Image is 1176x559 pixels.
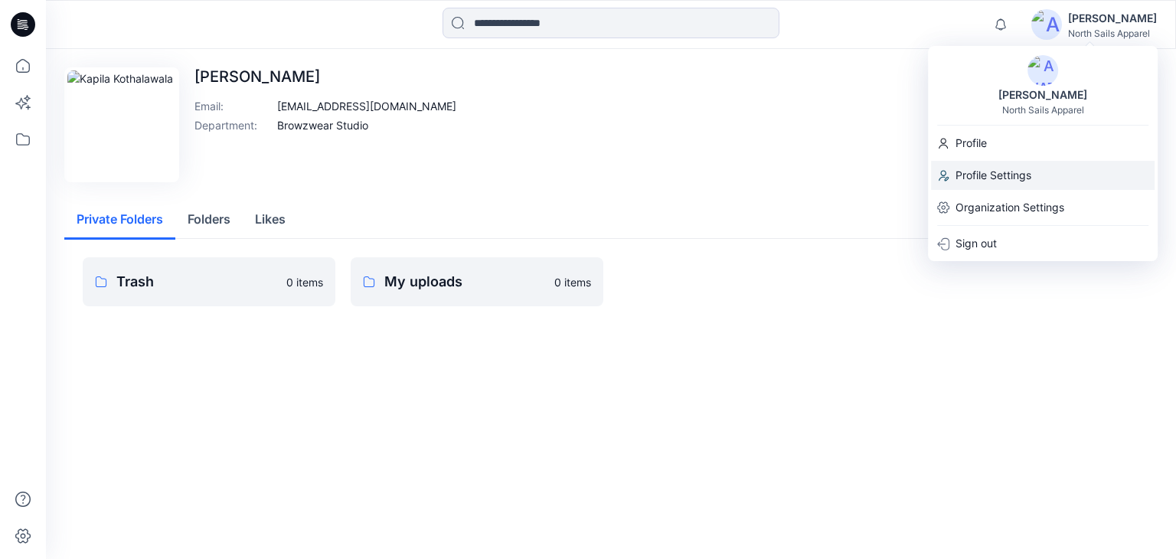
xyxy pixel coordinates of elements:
[955,229,997,258] p: Sign out
[928,129,1158,158] a: Profile
[351,257,603,306] a: My uploads0 items
[1068,9,1157,28] div: [PERSON_NAME]
[955,193,1064,222] p: Organization Settings
[175,201,243,240] button: Folders
[928,193,1158,222] a: Organization Settings
[955,129,987,158] p: Profile
[64,201,175,240] button: Private Folders
[554,274,591,290] p: 0 items
[116,271,277,293] p: Trash
[194,67,456,86] p: [PERSON_NAME]
[194,117,271,133] p: Department :
[277,98,456,114] p: [EMAIL_ADDRESS][DOMAIN_NAME]
[83,257,335,306] a: Trash0 items
[286,274,323,290] p: 0 items
[989,86,1096,104] div: [PERSON_NAME]
[243,201,298,240] button: Likes
[384,271,545,293] p: My uploads
[1027,55,1058,86] img: avatar
[67,70,176,179] img: Kapila Kothalawala
[194,98,271,114] p: Email :
[1002,104,1084,116] div: North Sails Apparel
[1031,9,1062,40] img: avatar
[1068,28,1157,39] div: North Sails Apparel
[277,117,368,133] p: Browzwear Studio
[955,161,1031,190] p: Profile Settings
[928,161,1158,190] a: Profile Settings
